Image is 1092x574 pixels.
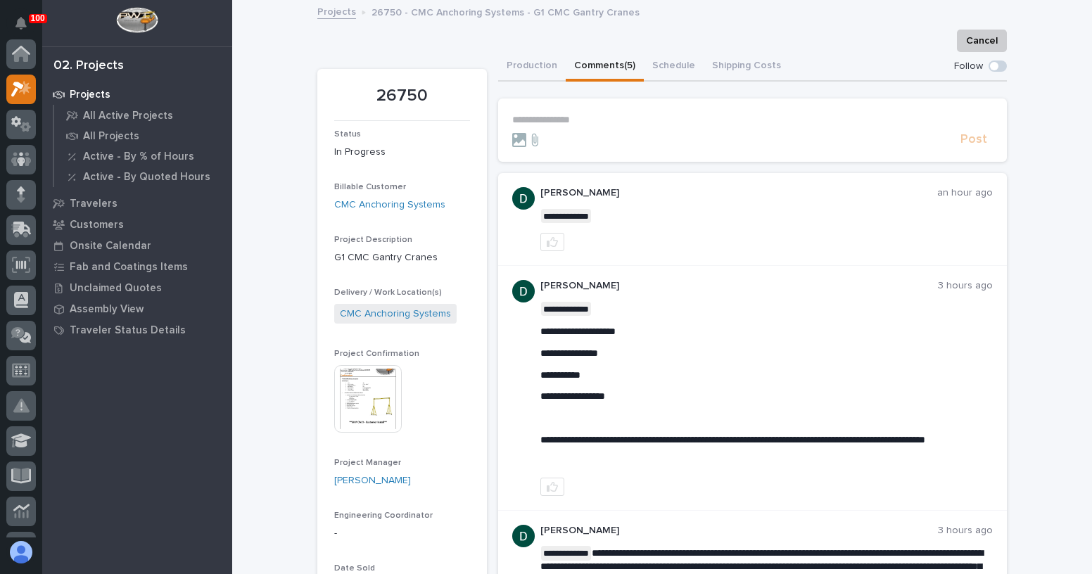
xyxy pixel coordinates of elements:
p: Assembly View [70,303,144,316]
button: Schedule [644,52,704,82]
span: Delivery / Work Location(s) [334,288,442,297]
a: Onsite Calendar [42,235,232,256]
span: Project Description [334,236,412,244]
span: Status [334,130,361,139]
span: Engineering Coordinator [334,511,433,520]
a: All Projects [54,126,232,146]
a: Travelers [42,193,232,214]
p: [PERSON_NAME] [540,187,937,199]
p: [PERSON_NAME] [540,525,938,537]
p: Projects [70,89,110,101]
span: Cancel [966,32,998,49]
a: Projects [317,3,356,19]
p: 26750 [334,86,470,106]
p: 26750 - CMC Anchoring Systems - G1 CMC Gantry Cranes [372,4,640,19]
p: G1 CMC Gantry Cranes [334,250,470,265]
p: [PERSON_NAME] [540,280,938,292]
button: Post [955,132,993,148]
p: All Projects [83,130,139,143]
a: Active - By Quoted Hours [54,167,232,186]
p: Active - By % of Hours [83,151,194,163]
a: CMC Anchoring Systems [340,307,451,321]
span: Project Confirmation [334,350,419,358]
p: Follow [954,60,983,72]
img: ACg8ocJgdhFn4UJomsYM_ouCmoNuTXbjHW0N3LU2ED0DpQ4pt1V6hA=s96-c [512,280,535,302]
p: - [334,526,470,541]
a: [PERSON_NAME] [334,473,411,488]
p: an hour ago [937,187,993,199]
button: Notifications [6,8,36,38]
button: Production [498,52,566,82]
button: users-avatar [6,537,36,567]
p: 100 [31,13,45,23]
img: ACg8ocJgdhFn4UJomsYM_ouCmoNuTXbjHW0N3LU2ED0DpQ4pt1V6hA=s96-c [512,525,535,547]
p: Customers [70,219,124,231]
p: 3 hours ago [938,525,993,537]
a: CMC Anchoring Systems [334,198,445,212]
a: Fab and Coatings Items [42,256,232,277]
button: Comments (5) [566,52,644,82]
div: 02. Projects [53,58,124,74]
p: Active - By Quoted Hours [83,171,210,184]
span: Post [960,132,987,148]
span: Project Manager [334,459,401,467]
p: 3 hours ago [938,280,993,292]
a: Assembly View [42,298,232,319]
p: Traveler Status Details [70,324,186,337]
a: All Active Projects [54,106,232,125]
a: Traveler Status Details [42,319,232,340]
div: Notifications100 [18,17,36,39]
p: All Active Projects [83,110,173,122]
span: Date Sold [334,564,375,573]
button: like this post [540,478,564,496]
p: In Progress [334,145,470,160]
a: Customers [42,214,232,235]
p: Fab and Coatings Items [70,261,188,274]
span: Billable Customer [334,183,406,191]
img: ACg8ocJgdhFn4UJomsYM_ouCmoNuTXbjHW0N3LU2ED0DpQ4pt1V6hA=s96-c [512,187,535,210]
a: Unclaimed Quotes [42,277,232,298]
img: Workspace Logo [116,7,158,33]
button: Cancel [957,30,1007,52]
button: like this post [540,233,564,251]
p: Travelers [70,198,118,210]
a: Active - By % of Hours [54,146,232,166]
button: Shipping Costs [704,52,789,82]
a: Projects [42,84,232,105]
p: Unclaimed Quotes [70,282,162,295]
p: Onsite Calendar [70,240,151,253]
